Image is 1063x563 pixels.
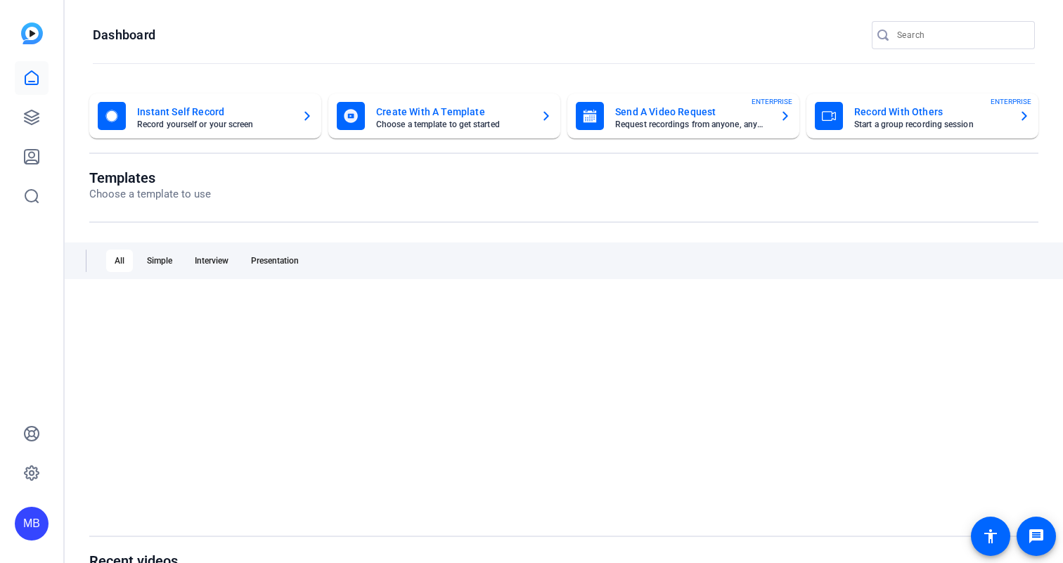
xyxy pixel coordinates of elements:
mat-card-subtitle: Choose a template to get started [376,120,529,129]
div: Simple [138,250,181,272]
img: blue-gradient.svg [21,22,43,44]
span: ENTERPRISE [991,96,1031,107]
div: Interview [186,250,237,272]
mat-card-title: Send A Video Request [615,103,768,120]
mat-icon: accessibility [982,528,999,545]
div: Presentation [243,250,307,272]
div: All [106,250,133,272]
h1: Templates [89,169,211,186]
mat-icon: message [1028,528,1045,545]
mat-card-title: Instant Self Record [137,103,290,120]
input: Search [897,27,1024,44]
h1: Dashboard [93,27,155,44]
span: ENTERPRISE [752,96,792,107]
mat-card-title: Create With A Template [376,103,529,120]
button: Record With OthersStart a group recording sessionENTERPRISE [806,93,1038,138]
div: MB [15,507,49,541]
mat-card-subtitle: Request recordings from anyone, anywhere [615,120,768,129]
button: Instant Self RecordRecord yourself or your screen [89,93,321,138]
button: Send A Video RequestRequest recordings from anyone, anywhereENTERPRISE [567,93,799,138]
p: Choose a template to use [89,186,211,202]
mat-card-subtitle: Start a group recording session [854,120,1007,129]
mat-card-title: Record With Others [854,103,1007,120]
mat-card-subtitle: Record yourself or your screen [137,120,290,129]
button: Create With A TemplateChoose a template to get started [328,93,560,138]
